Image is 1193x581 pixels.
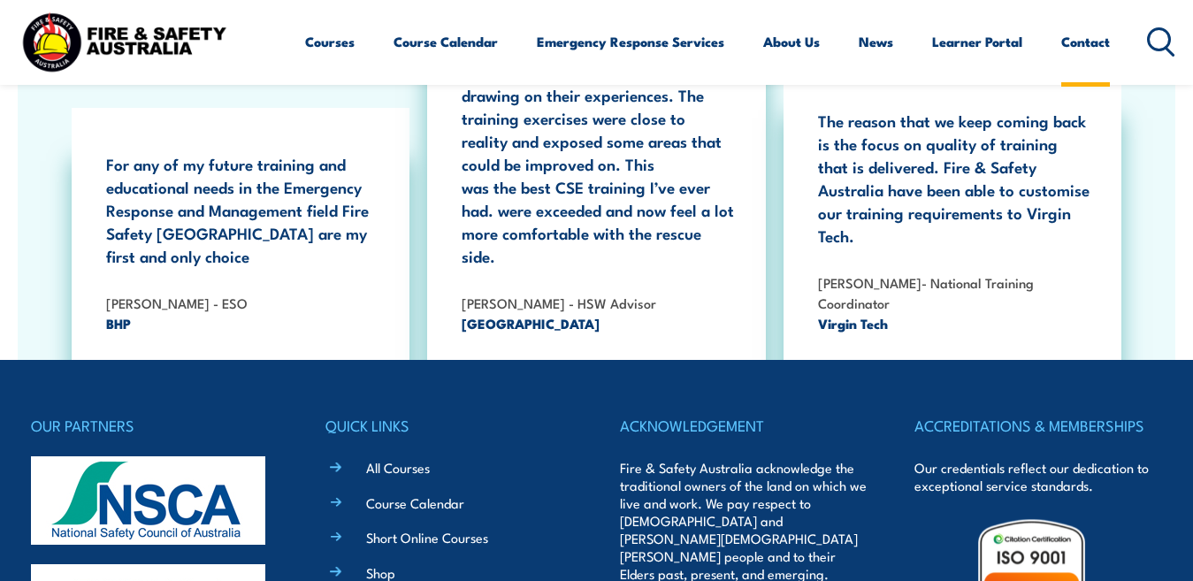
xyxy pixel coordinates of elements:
[763,20,820,63] a: About Us
[394,20,498,63] a: Course Calendar
[366,493,464,512] a: Course Calendar
[106,293,248,312] strong: [PERSON_NAME] - ESO
[818,109,1090,247] p: The reason that we keep coming back is the focus on quality of training that is delivered. Fire &...
[1061,20,1110,63] a: Contact
[932,20,1022,63] a: Learner Portal
[914,459,1162,494] p: Our credentials reflect our dedication to exceptional service standards.
[620,413,868,438] h4: ACKNOWLEDGEMENT
[818,313,1090,333] span: Virgin Tech
[305,20,355,63] a: Courses
[462,293,656,312] strong: [PERSON_NAME] - HSW Advisor
[818,272,1034,312] strong: [PERSON_NAME]- National Training Coordinator
[462,313,734,333] span: [GEOGRAPHIC_DATA]
[325,413,573,438] h4: QUICK LINKS
[366,458,430,477] a: All Courses
[31,456,265,545] img: nsca-logo-footer
[914,413,1162,438] h4: ACCREDITATIONS & MEMBERSHIPS
[859,20,893,63] a: News
[106,152,379,267] p: For any of my future training and educational needs in the Emergency Response and Management fiel...
[366,528,488,547] a: Short Online Courses
[106,313,379,333] span: BHP
[462,37,734,267] p: The trainers were great and really tested everyone as we went along by drawing on their experienc...
[537,20,724,63] a: Emergency Response Services
[31,413,279,438] h4: OUR PARTNERS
